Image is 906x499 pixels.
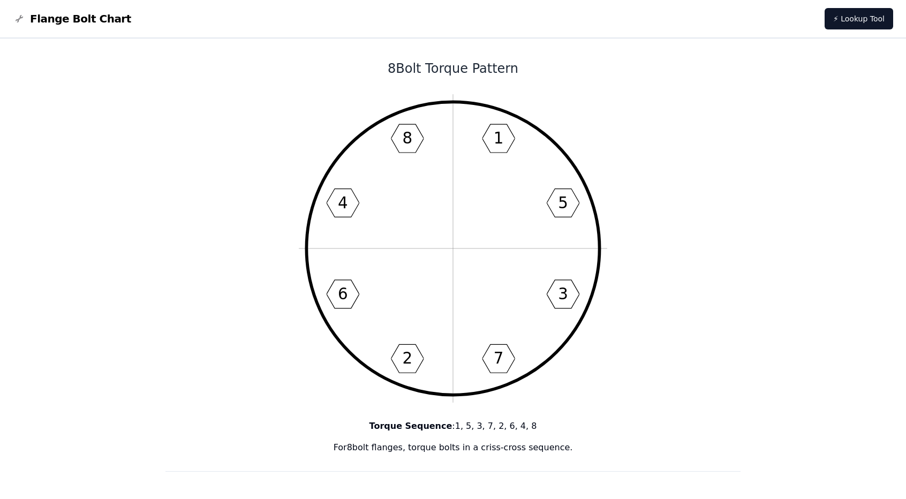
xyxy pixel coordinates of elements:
[165,420,741,433] p: : 1, 5, 3, 7, 2, 6, 4, 8
[369,421,452,431] b: Torque Sequence
[402,129,412,147] text: 8
[494,349,504,367] text: 7
[165,60,741,77] h1: 8 Bolt Torque Pattern
[402,349,412,367] text: 2
[13,11,131,26] a: Flange Bolt Chart LogoFlange Bolt Chart
[13,12,26,25] img: Flange Bolt Chart Logo
[494,129,504,147] text: 1
[558,285,568,303] text: 3
[338,194,348,212] text: 4
[558,194,568,212] text: 5
[338,285,348,303] text: 6
[30,11,131,26] span: Flange Bolt Chart
[825,8,893,29] a: ⚡ Lookup Tool
[165,441,741,454] p: For 8 bolt flanges, torque bolts in a criss-cross sequence.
